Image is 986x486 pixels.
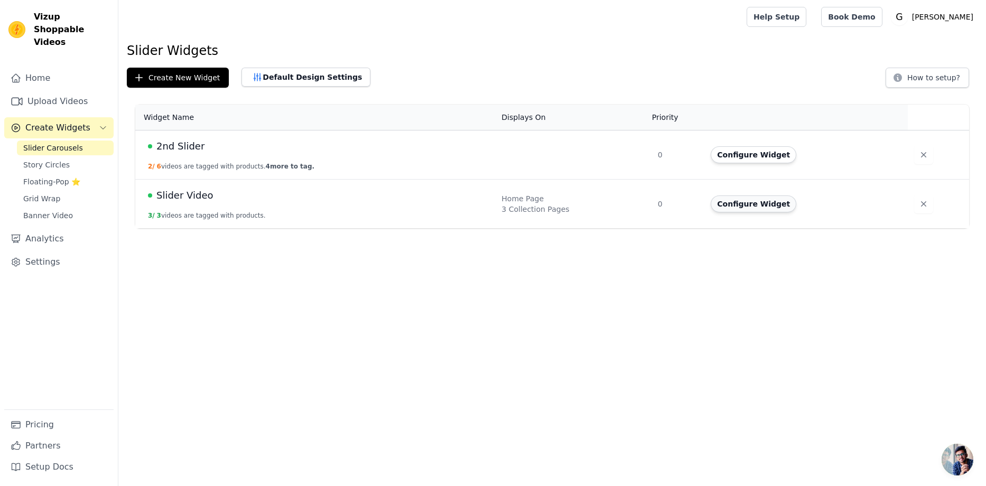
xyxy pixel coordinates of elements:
th: Widget Name [135,105,495,130]
a: Open chat [942,444,973,475]
a: Partners [4,435,114,456]
a: Banner Video [17,208,114,223]
button: Delete widget [914,194,933,213]
a: How to setup? [886,75,969,85]
span: Floating-Pop ⭐ [23,176,80,187]
a: Slider Carousels [17,141,114,155]
span: 2 / [148,163,155,170]
span: Slider Video [156,188,213,203]
button: 3/ 3videos are tagged with products. [148,211,266,220]
a: Upload Videos [4,91,114,112]
button: Delete widget [914,145,933,164]
span: 6 [157,163,161,170]
a: Floating-Pop ⭐ [17,174,114,189]
th: Priority [652,105,705,130]
span: Create Widgets [25,121,90,134]
span: 3 [157,212,161,219]
span: Banner Video [23,210,73,221]
span: Vizup Shoppable Videos [34,11,109,49]
a: Help Setup [747,7,806,27]
button: Create New Widget [127,68,229,88]
a: Book Demo [821,7,882,27]
a: Story Circles [17,157,114,172]
span: 4 more to tag. [266,163,314,170]
td: 0 [652,180,705,229]
a: Grid Wrap [17,191,114,206]
button: How to setup? [886,68,969,88]
button: 2/ 6videos are tagged with products.4more to tag. [148,162,314,171]
td: 0 [652,130,705,180]
img: Vizup [8,21,25,38]
span: 2nd Slider [156,139,204,154]
button: Default Design Settings [241,68,370,87]
span: Live Published [148,144,152,148]
span: Live Published [148,193,152,198]
th: Displays On [495,105,651,130]
span: Slider Carousels [23,143,83,153]
button: G [PERSON_NAME] [891,7,978,26]
a: Settings [4,251,114,273]
div: Home Page [501,193,645,204]
a: Pricing [4,414,114,435]
button: Create Widgets [4,117,114,138]
button: Configure Widget [711,146,796,163]
span: Grid Wrap [23,193,60,204]
p: [PERSON_NAME] [908,7,978,26]
span: 3 / [148,212,155,219]
a: Home [4,68,114,89]
a: Setup Docs [4,456,114,478]
span: Story Circles [23,160,70,170]
button: Configure Widget [711,195,796,212]
text: G [896,12,903,22]
h1: Slider Widgets [127,42,978,59]
div: 3 Collection Pages [501,204,645,214]
a: Analytics [4,228,114,249]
